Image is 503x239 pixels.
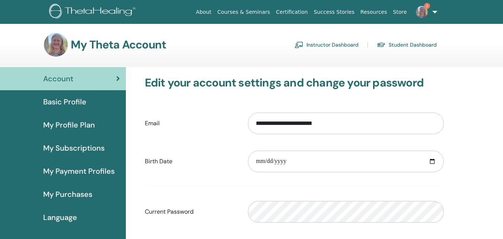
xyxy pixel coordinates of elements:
[390,5,410,19] a: Store
[377,42,386,48] img: graduation-cap.svg
[273,5,311,19] a: Certification
[139,205,243,219] label: Current Password
[43,96,86,107] span: Basic Profile
[43,119,95,130] span: My Profile Plan
[43,73,73,84] span: Account
[71,38,166,51] h3: My Theta Account
[295,41,303,48] img: chalkboard-teacher.svg
[295,39,359,51] a: Instructor Dashboard
[43,166,115,177] span: My Payment Profiles
[43,189,92,200] span: My Purchases
[145,76,444,89] h3: Edit your account settings and change your password
[377,39,437,51] a: Student Dashboard
[49,4,138,21] img: logo.png
[193,5,214,19] a: About
[416,6,428,18] img: default.jpg
[139,154,243,169] label: Birth Date
[44,33,68,57] img: default.jpg
[139,116,243,130] label: Email
[357,5,390,19] a: Resources
[311,5,357,19] a: Success Stories
[214,5,273,19] a: Courses & Seminars
[424,3,430,9] span: 2
[43,212,77,223] span: Language
[43,142,105,154] span: My Subscriptions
